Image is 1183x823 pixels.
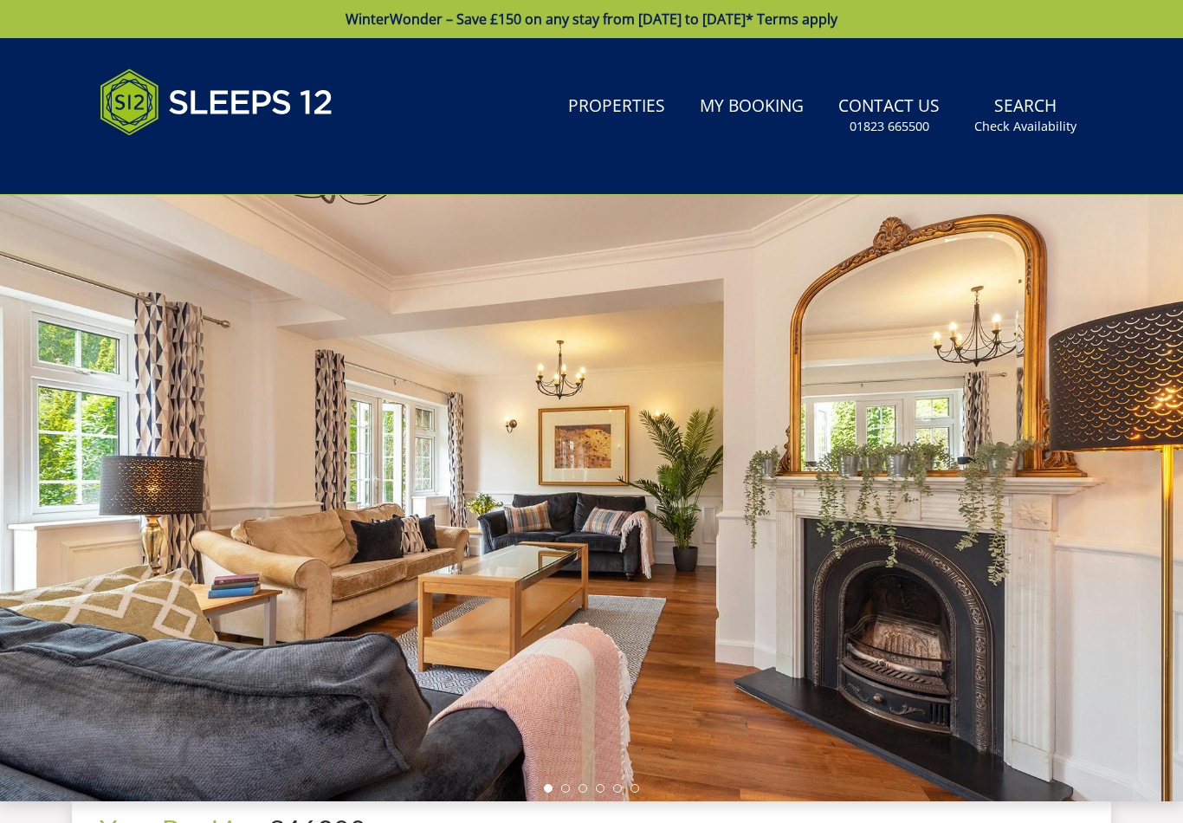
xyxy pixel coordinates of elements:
a: SearchCheck Availability [967,87,1083,144]
small: 01823 665500 [850,118,929,135]
small: Check Availability [974,118,1076,135]
a: My Booking [693,87,811,126]
img: Sleeps 12 [100,59,333,146]
a: Properties [561,87,672,126]
iframe: Customer reviews powered by Trustpilot [91,156,273,171]
a: Contact Us01823 665500 [831,87,947,144]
